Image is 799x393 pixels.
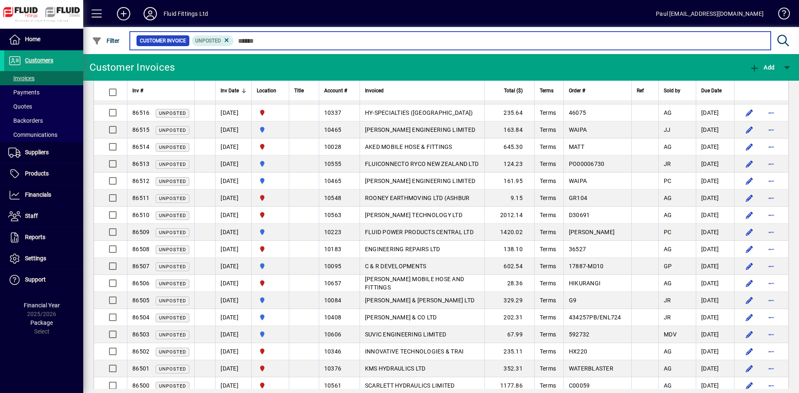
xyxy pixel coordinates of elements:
[569,365,613,372] span: WATERBLASTER
[324,246,341,252] span: 10183
[25,57,53,64] span: Customers
[664,229,672,235] span: PC
[696,156,734,173] td: [DATE]
[637,86,653,95] div: Ref
[743,311,756,324] button: Edit
[4,128,83,142] a: Communications
[324,331,341,338] span: 10606
[743,379,756,392] button: Edit
[484,241,534,258] td: 138.10
[540,212,556,218] span: Terms
[257,125,284,134] span: AUCKLAND
[140,37,186,45] span: Customer Invoice
[696,326,734,343] td: [DATE]
[484,224,534,241] td: 1420.02
[569,195,587,201] span: GR104
[25,213,38,219] span: Staff
[324,314,341,321] span: 10408
[4,142,83,163] a: Suppliers
[365,276,464,291] span: [PERSON_NAME] MOBILE HOSE AND FITTINGS
[215,207,251,224] td: [DATE]
[4,206,83,227] a: Staff
[484,121,534,138] td: 163.84
[664,297,671,304] span: JR
[365,126,475,133] span: [PERSON_NAME] ENGINEERING LIMITED
[569,86,585,95] span: Order #
[294,86,304,95] span: Title
[540,280,556,287] span: Terms
[89,61,175,74] div: Customer Invoices
[743,362,756,375] button: Edit
[164,7,208,20] div: Fluid Fittings Ltd
[696,207,734,224] td: [DATE]
[764,311,778,324] button: More options
[569,263,604,269] span: 17887-MD10
[4,114,83,128] a: Backorders
[484,360,534,377] td: 352.31
[664,263,672,269] span: GP
[365,178,475,184] span: [PERSON_NAME] ENGINEERING LIMITED
[743,174,756,188] button: Edit
[25,255,46,262] span: Settings
[4,248,83,269] a: Settings
[569,246,586,252] span: 36527
[764,260,778,273] button: More options
[257,142,284,151] span: FLUID FITTINGS CHRISTCHURCH
[764,345,778,358] button: More options
[25,191,51,198] span: Financials
[132,212,149,218] span: 86510
[569,229,615,235] span: [PERSON_NAME]
[696,173,734,190] td: [DATE]
[8,131,57,138] span: Communications
[484,292,534,309] td: 329.29
[569,161,605,167] span: PO00006730
[701,86,722,95] span: Due Date
[159,366,186,372] span: Unposted
[365,229,474,235] span: FLUID POWER PRODUCTS CENTRAL LTD
[365,263,427,269] span: C & R DEVELOPMENTS
[365,109,473,116] span: HY-SPECIALTIES ([GEOGRAPHIC_DATA])
[257,210,284,220] span: FLUID FITTINGS CHRISTCHURCH
[743,260,756,273] button: Edit
[764,208,778,222] button: More options
[159,213,186,218] span: Unposted
[484,207,534,224] td: 2012.14
[110,6,137,21] button: Add
[4,269,83,290] a: Support
[664,195,672,201] span: AG
[743,140,756,153] button: Edit
[257,86,276,95] span: Location
[132,109,149,116] span: 86516
[215,258,251,275] td: [DATE]
[664,161,671,167] span: JR
[257,330,284,339] span: AUCKLAND
[30,319,53,326] span: Package
[540,143,556,150] span: Terms
[257,245,284,254] span: FLUID FITTINGS CHRISTCHURCH
[540,314,556,321] span: Terms
[215,190,251,207] td: [DATE]
[324,348,341,355] span: 10346
[365,331,446,338] span: SUVIC ENGINEERING LIMITED
[132,297,149,304] span: 86505
[215,326,251,343] td: [DATE]
[132,348,149,355] span: 86502
[132,178,149,184] span: 86512
[764,225,778,239] button: More options
[764,379,778,392] button: More options
[257,193,284,203] span: FLUID FITTINGS CHRISTCHURCH
[159,383,186,389] span: Unposted
[25,149,49,156] span: Suppliers
[159,315,186,321] span: Unposted
[365,86,479,95] div: Invoiced
[324,280,341,287] span: 10657
[8,117,43,124] span: Backorders
[743,89,756,102] button: Edit
[696,104,734,121] td: [DATE]
[215,156,251,173] td: [DATE]
[257,86,284,95] div: Location
[324,263,341,269] span: 10095
[324,382,341,389] span: 10561
[132,331,149,338] span: 86503
[664,86,680,95] span: Sold by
